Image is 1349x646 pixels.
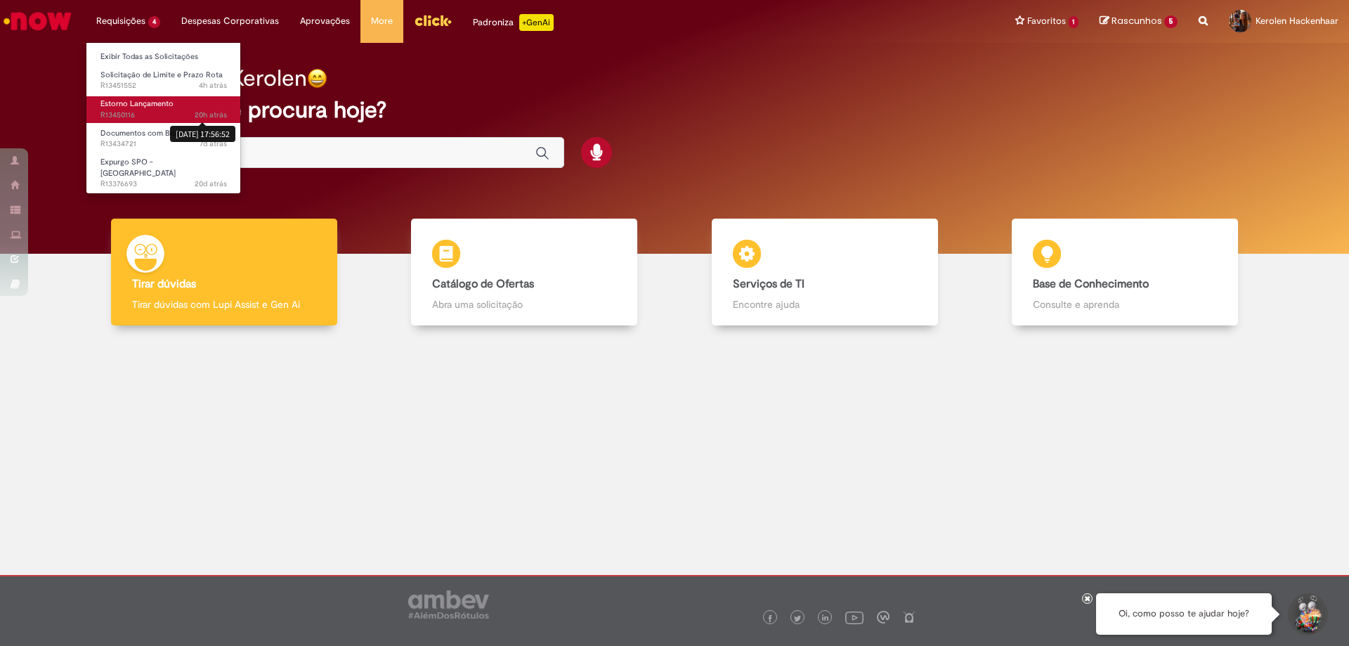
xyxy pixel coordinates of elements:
div: Padroniza [473,14,554,31]
span: Kerolen Hackenhaar [1256,15,1338,27]
img: happy-face.png [307,68,327,89]
img: logo_footer_naosei.png [903,611,915,624]
span: Expurgo SPO - [GEOGRAPHIC_DATA] [100,157,176,179]
span: 4h atrás [199,80,227,91]
span: Favoritos [1027,14,1066,28]
p: Consulte e aprenda [1033,297,1217,311]
span: More [371,14,393,28]
span: Despesas Corporativas [181,14,279,28]
a: Aberto R13434721 : Documentos com Bloqueio R [86,126,241,152]
img: logo_footer_twitter.png [794,615,801,622]
img: logo_footer_workplace.png [877,611,889,624]
p: +GenAi [519,14,554,31]
span: R13451552 [100,80,227,91]
p: Encontre ajuda [733,297,917,311]
a: Rascunhos [1100,15,1178,28]
span: 20h atrás [195,110,227,120]
a: Aberto R13376693 : Expurgo SPO - Risco [86,155,241,185]
div: Oi, como posso te ajudar hoje? [1096,593,1272,635]
p: Abra uma solicitação [432,297,616,311]
img: logo_footer_youtube.png [845,608,864,626]
b: Base de Conhecimento [1033,277,1149,291]
a: Aberto R13450116 : Estorno Lançamento [86,96,241,122]
p: Tirar dúvidas com Lupi Assist e Gen Ai [132,297,316,311]
button: Iniciar Conversa de Suporte [1286,593,1328,635]
time: 27/08/2025 10:38:32 [199,80,227,91]
span: Documentos com Bloqueio R [100,128,202,138]
span: 5 [1164,15,1178,28]
a: Exibir Todas as Solicitações [86,49,241,65]
img: logo_footer_facebook.png [767,615,774,622]
a: Base de Conhecimento Consulte e aprenda [975,219,1276,326]
div: [DATE] 17:56:52 [170,126,235,142]
span: 1 [1069,16,1079,28]
img: ServiceNow [1,7,74,35]
span: R13450116 [100,110,227,121]
span: Rascunhos [1112,14,1162,27]
span: Requisições [96,14,145,28]
span: Aprovações [300,14,350,28]
time: 08/08/2025 08:52:04 [195,179,227,189]
a: Tirar dúvidas Tirar dúvidas com Lupi Assist e Gen Ai [74,219,374,326]
span: R13376693 [100,179,227,190]
span: 20d atrás [195,179,227,189]
b: Catálogo de Ofertas [432,277,534,291]
img: logo_footer_ambev_rotulo_gray.png [408,590,489,619]
b: Tirar dúvidas [132,277,196,291]
a: Aberto R13451552 : Solicitação de Limite e Prazo Rota [86,67,241,93]
a: Serviços de TI Encontre ajuda [674,219,975,326]
b: Serviços de TI [733,277,804,291]
span: Estorno Lançamento [100,98,174,109]
ul: Requisições [86,42,241,194]
span: R13434721 [100,138,227,150]
img: logo_footer_linkedin.png [822,614,829,623]
span: 4 [148,16,160,28]
img: click_logo_yellow_360x200.png [414,10,452,31]
span: Solicitação de Limite e Prazo Rota [100,70,223,80]
a: Catálogo de Ofertas Abra uma solicitação [374,219,675,326]
h2: O que você procura hoje? [122,98,1228,122]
